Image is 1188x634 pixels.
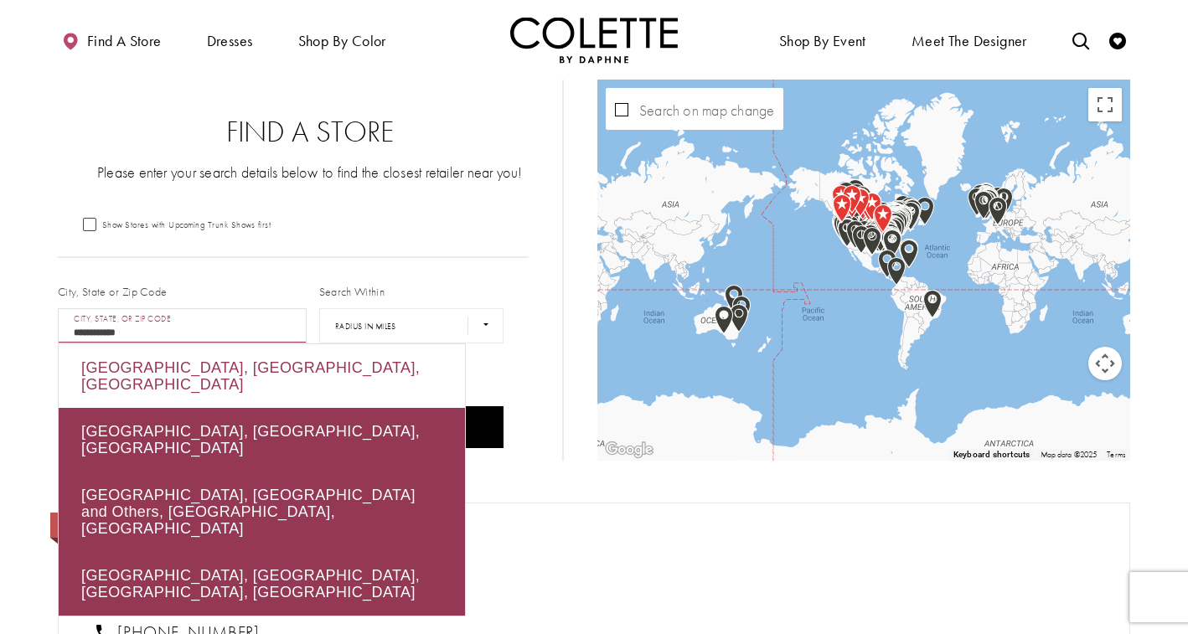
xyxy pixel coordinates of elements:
div: Map with store locations [597,80,1130,461]
a: Meet the designer [907,17,1031,63]
span: Dresses [207,33,253,49]
span: Map data ©2025 [1041,449,1098,460]
span: Shop by color [298,33,386,49]
div: [GEOGRAPHIC_DATA], [GEOGRAPHIC_DATA] and Others, [GEOGRAPHIC_DATA], [GEOGRAPHIC_DATA] [59,472,465,552]
input: City, State, or ZIP Code [58,308,307,343]
button: Map camera controls [1088,347,1122,380]
span: Dresses [203,17,257,63]
img: Google [602,439,657,461]
button: Keyboard shortcuts [953,449,1030,461]
span: Shop by color [294,17,390,63]
h2: Amelishan Bridal [96,549,1108,574]
a: Visit Home Page [510,17,678,63]
span: Shop By Event [779,33,866,49]
h2: Find a Store [91,116,529,149]
span: Meet the designer [912,33,1027,49]
a: Open this area in Google Maps (opens a new window) [602,439,657,461]
div: [GEOGRAPHIC_DATA], [GEOGRAPHIC_DATA], [GEOGRAPHIC_DATA] [59,408,465,472]
span: Find a store [87,33,162,49]
div: [GEOGRAPHIC_DATA], [GEOGRAPHIC_DATA], [GEOGRAPHIC_DATA] [59,344,465,408]
span: Shop By Event [775,17,870,63]
a: Find a store [58,17,165,63]
a: Toggle search [1068,17,1093,63]
p: Please enter your search details below to find the closest retailer near you! [91,162,529,183]
a: Check Wishlist [1105,17,1130,63]
button: Toggle fullscreen view [1088,88,1122,121]
label: Search Within [319,283,385,300]
select: Radius In Miles [319,308,504,343]
label: City, State or Zip Code [58,283,168,300]
img: Colette by Daphne [510,17,678,63]
div: [GEOGRAPHIC_DATA], [GEOGRAPHIC_DATA], [GEOGRAPHIC_DATA], [GEOGRAPHIC_DATA] [59,552,465,616]
a: Terms (opens in new tab) [1107,449,1125,460]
